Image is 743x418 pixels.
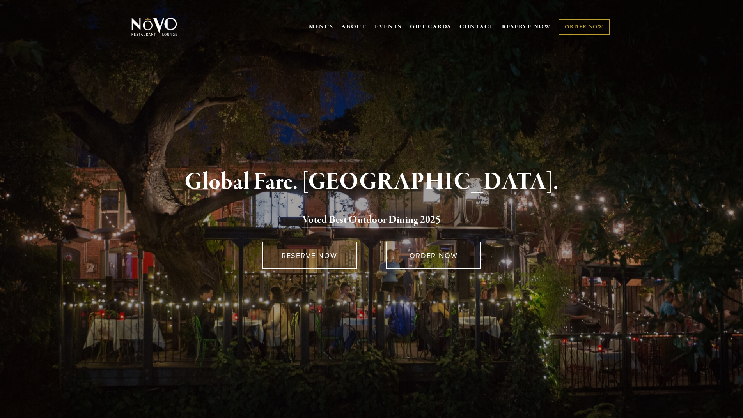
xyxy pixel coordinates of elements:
[144,212,599,228] h2: 5
[262,242,357,269] a: RESERVE NOW
[184,167,559,197] strong: Global Fare. [GEOGRAPHIC_DATA].
[309,23,333,31] a: MENUS
[302,213,436,228] a: Voted Best Outdoor Dining 202
[410,19,451,34] a: GIFT CARDS
[386,242,481,269] a: ORDER NOW
[375,23,402,31] a: EVENTS
[341,23,367,31] a: ABOUT
[130,17,179,37] img: Novo Restaurant &amp; Lounge
[502,19,551,34] a: RESERVE NOW
[559,19,610,35] a: ORDER NOW
[459,19,494,34] a: CONTACT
